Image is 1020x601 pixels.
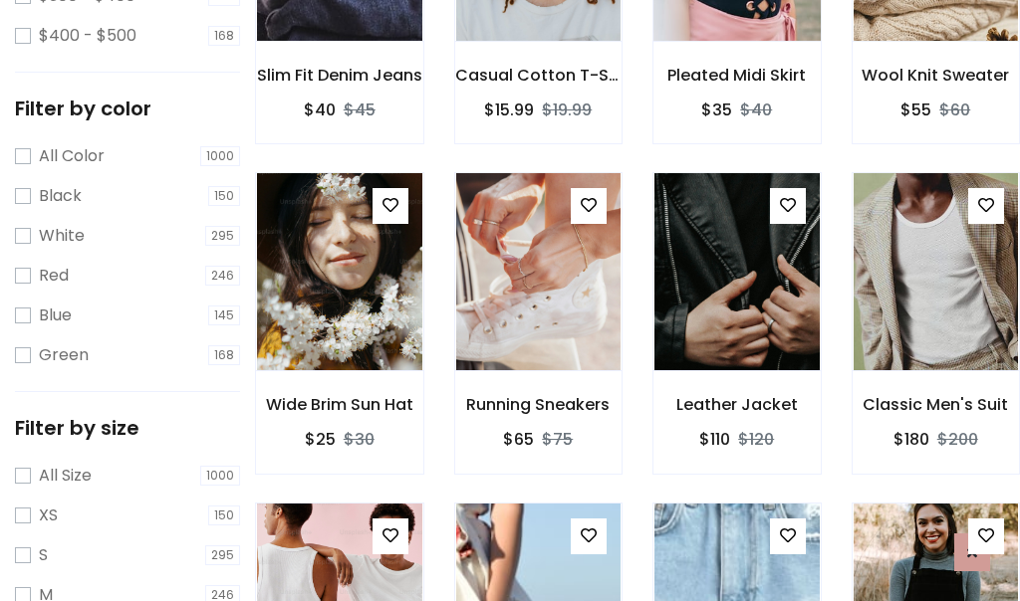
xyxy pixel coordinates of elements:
span: 168 [208,345,240,365]
span: 150 [208,186,240,206]
label: All Size [39,464,92,488]
h6: Casual Cotton T-Shirt [455,66,623,85]
del: $40 [740,99,772,121]
del: $45 [344,99,376,121]
label: Blue [39,303,72,327]
label: Green [39,343,89,367]
h6: $40 [304,100,336,119]
label: White [39,224,85,248]
span: 246 [205,266,240,286]
h6: Pleated Midi Skirt [653,66,821,85]
label: Black [39,184,82,208]
span: 295 [205,545,240,565]
del: $60 [939,99,970,121]
h6: $15.99 [484,100,534,119]
span: 1000 [200,466,240,486]
h6: $35 [701,100,732,119]
h6: $180 [893,430,929,449]
h5: Filter by color [15,97,240,120]
h6: Classic Men's Suit [853,395,1020,414]
h6: $55 [900,100,931,119]
h6: $110 [699,430,730,449]
del: $19.99 [542,99,592,121]
label: XS [39,503,58,527]
label: Red [39,264,69,288]
h6: Running Sneakers [455,395,623,414]
del: $200 [937,428,978,451]
label: $400 - $500 [39,24,136,48]
label: All Color [39,144,105,168]
h6: $65 [503,430,534,449]
del: $120 [738,428,774,451]
span: 145 [208,305,240,325]
del: $30 [344,428,375,451]
span: 295 [205,226,240,246]
label: S [39,543,48,567]
h6: Wool Knit Sweater [853,66,1020,85]
h5: Filter by size [15,416,240,440]
del: $75 [542,428,573,451]
h6: Slim Fit Denim Jeans [256,66,423,85]
h6: Leather Jacket [653,395,821,414]
span: 150 [208,505,240,525]
span: 1000 [200,146,240,166]
h6: Wide Brim Sun Hat [256,395,423,414]
span: 168 [208,26,240,46]
h6: $25 [305,430,336,449]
